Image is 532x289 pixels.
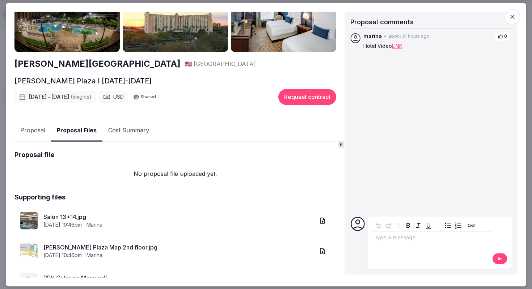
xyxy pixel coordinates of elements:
[14,193,66,202] h2: Supporting files
[443,220,453,230] button: Bulleted list
[86,252,102,259] span: marina
[392,43,402,49] a: LINK
[20,243,38,260] img: Rosen Plaza Map 2nd floor.jpg
[350,18,414,26] span: Proposal comments
[384,33,387,40] span: •
[494,32,510,41] button: 0
[389,33,429,40] span: about 14 hours ago
[185,60,192,67] span: 🇺🇸
[14,150,54,159] h2: Proposal file
[43,213,314,222] a: Salon 13+14.jpg
[43,243,314,252] a: [PERSON_NAME] Plaza Map 2nd floor.jpg
[43,222,82,229] span: [DATE] 10:46pm
[278,89,336,105] button: Request contract
[14,164,336,184] p: No proposal file uploaded yet.
[443,220,463,230] div: toggle group
[86,222,102,229] span: marina
[372,231,492,246] div: editable markdown
[413,220,423,230] button: Italic
[453,220,463,230] button: Numbered list
[140,95,156,99] span: Shared
[504,33,507,40] span: 0
[423,220,434,230] button: Underline
[466,220,476,230] button: Create link
[29,93,92,100] span: [DATE] - [DATE]
[43,252,82,259] span: [DATE] 10:46pm
[14,58,181,70] a: [PERSON_NAME][GEOGRAPHIC_DATA]
[363,43,510,50] p: Hotel Video
[194,60,256,68] span: [GEOGRAPHIC_DATA]
[51,120,102,141] button: Proposal Files
[102,120,155,141] button: Cost Summary
[14,120,51,141] button: Proposal
[14,76,152,86] h2: [PERSON_NAME] Plaza I [DATE]-[DATE]
[71,94,92,100] span: ( 5 night s )
[185,60,192,68] button: 🇺🇸
[363,33,382,40] span: marina
[43,274,314,282] a: RPH Catering Menu.pdf
[99,91,128,103] div: USD
[403,220,413,230] button: Bold
[20,212,38,230] img: Salon 13+14.jpg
